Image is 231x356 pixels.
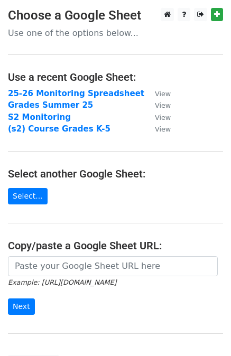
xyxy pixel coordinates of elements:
[155,90,171,98] small: View
[8,100,93,110] a: Grades Summer 25
[8,278,116,286] small: Example: [URL][DOMAIN_NAME]
[155,125,171,133] small: View
[144,113,171,122] a: View
[8,188,48,204] a: Select...
[8,167,223,180] h4: Select another Google Sheet:
[155,114,171,121] small: View
[8,298,35,315] input: Next
[144,89,171,98] a: View
[8,8,223,23] h3: Choose a Google Sheet
[144,100,171,110] a: View
[144,124,171,134] a: View
[8,239,223,252] h4: Copy/paste a Google Sheet URL:
[8,89,144,98] a: 25-26 Monitoring Spreadsheet
[8,124,110,134] a: (s2) Course Grades K-5
[8,256,218,276] input: Paste your Google Sheet URL here
[155,101,171,109] small: View
[8,27,223,39] p: Use one of the options below...
[8,113,71,122] a: S2 Monitoring
[8,71,223,83] h4: Use a recent Google Sheet:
